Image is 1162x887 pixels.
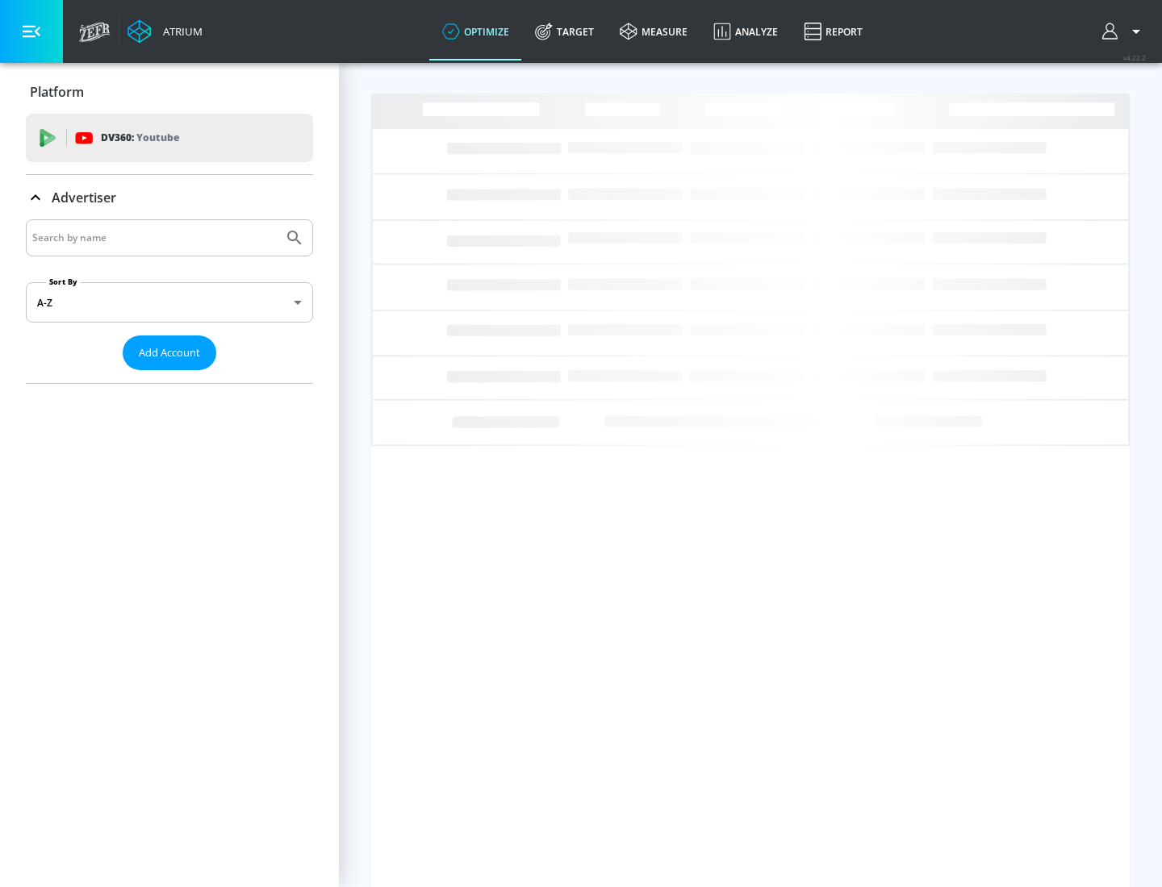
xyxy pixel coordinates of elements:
[139,344,200,362] span: Add Account
[32,227,277,248] input: Search by name
[26,114,313,162] div: DV360: Youtube
[101,129,179,147] p: DV360:
[1123,53,1146,62] span: v 4.22.2
[123,335,216,370] button: Add Account
[52,189,116,206] p: Advertiser
[522,2,607,60] a: Target
[136,129,179,146] p: Youtube
[607,2,700,60] a: measure
[30,83,84,101] p: Platform
[26,370,313,383] nav: list of Advertiser
[429,2,522,60] a: optimize
[791,2,876,60] a: Report
[26,282,313,323] div: A-Z
[157,24,203,39] div: Atrium
[127,19,203,44] a: Atrium
[700,2,791,60] a: Analyze
[26,69,313,115] div: Platform
[26,219,313,383] div: Advertiser
[26,175,313,220] div: Advertiser
[46,277,81,287] label: Sort By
